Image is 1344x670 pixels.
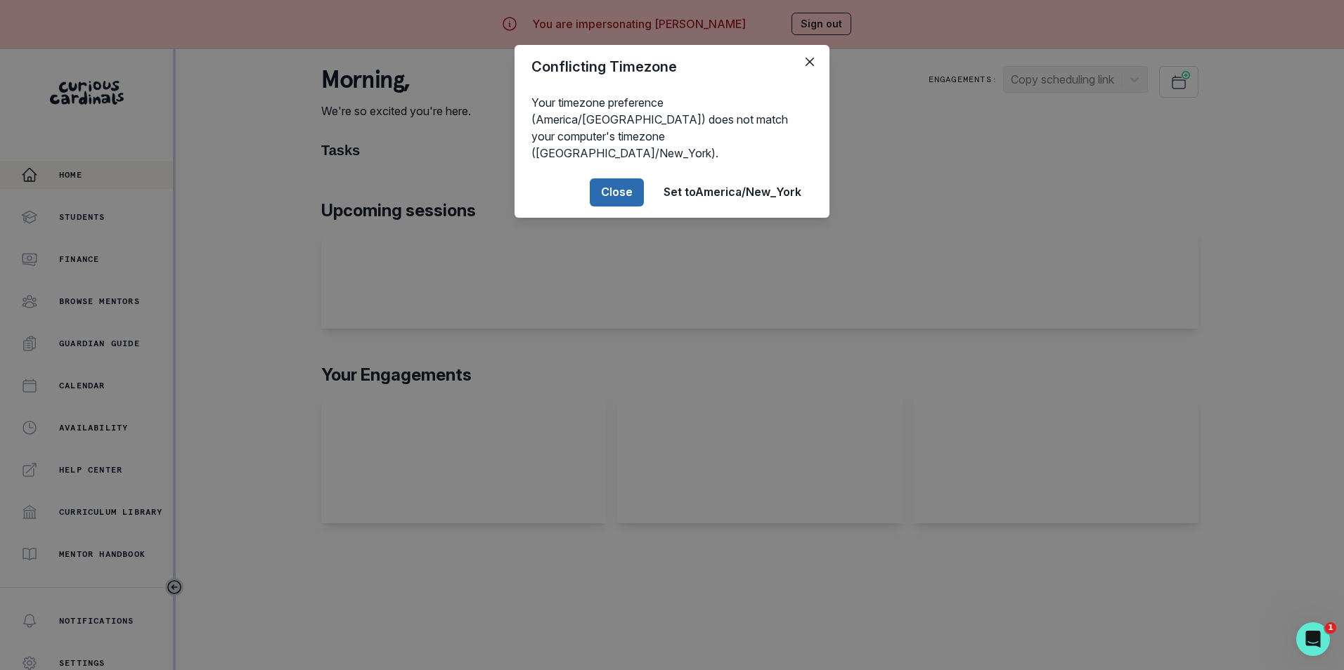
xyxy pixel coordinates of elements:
[515,45,829,88] header: Conflicting Timezone
[590,178,644,206] button: Close
[1325,622,1336,633] span: 1
[652,178,813,206] button: Set toAmerica/New_York
[515,88,829,167] div: Your timezone preference (America/[GEOGRAPHIC_DATA]) does not match your computer's timezone ([GE...
[799,51,821,73] button: Close
[1296,622,1330,656] iframe: Intercom live chat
